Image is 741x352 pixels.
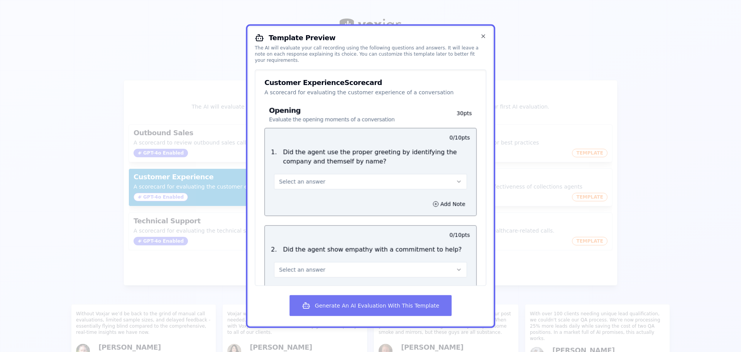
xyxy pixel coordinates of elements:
h3: Opening [269,107,438,123]
p: 0 / 10 pts [450,133,470,141]
span: Select an answer [279,265,325,273]
p: 2 . [268,245,280,254]
h2: Template Preview [255,33,486,42]
p: 1 . [268,147,280,166]
p: 30 pts [438,109,472,123]
p: Did the agent use the proper greeting by identifying the company and themself by name? [283,147,470,166]
p: Did the agent show empathy with a commitment to help? [283,245,462,254]
button: Generate An AI Evaluation With This Template [289,295,452,316]
p: A scorecard for evaluating the customer experience of a conversation [264,88,477,96]
div: The AI will evaluate your call recording using the following questions and answers. It will leave... [255,44,486,63]
span: Select an answer [279,177,325,185]
p: Evaluate the opening moments of a conversation [269,115,394,123]
p: 0 / 10 pts [450,231,470,238]
button: Add Note [428,198,470,209]
h3: Customer Experience Scorecard [264,79,382,86]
